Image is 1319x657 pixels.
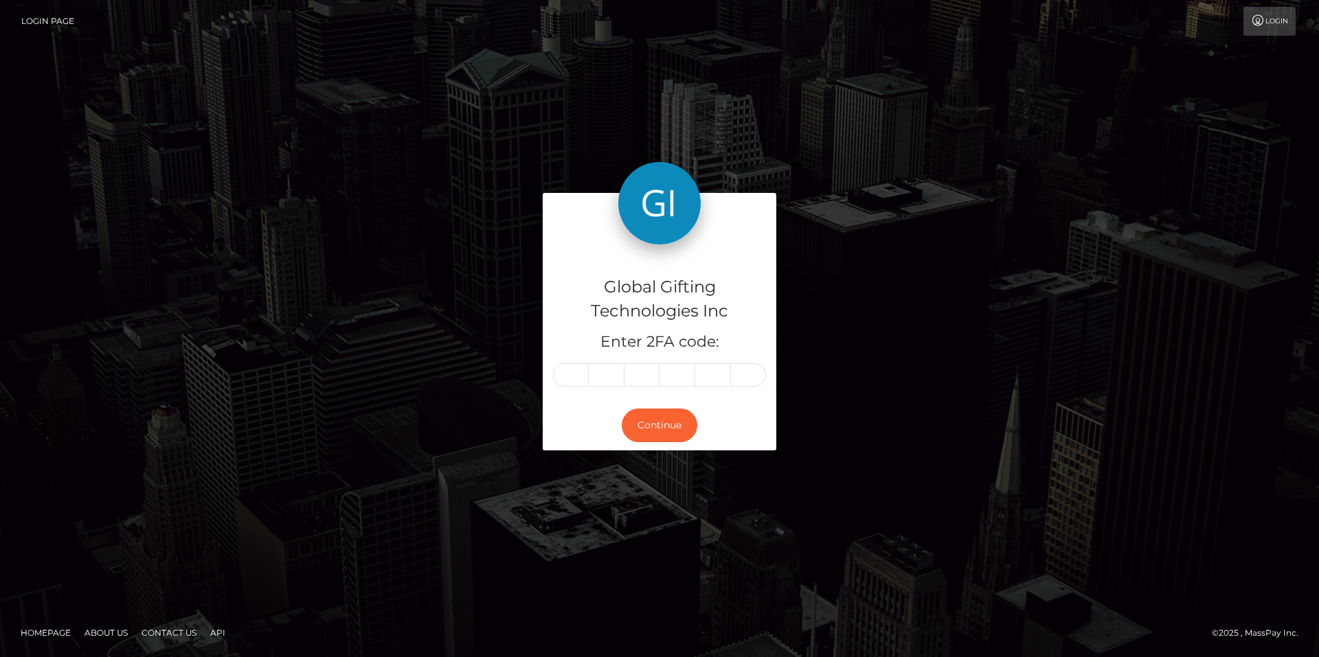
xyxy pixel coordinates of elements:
a: API [205,622,231,643]
h5: Enter 2FA code: [553,332,766,353]
h4: Global Gifting Technologies Inc [553,275,766,323]
a: Contact Us [136,622,202,643]
a: Login [1243,7,1296,36]
a: Login Page [21,7,74,36]
div: © 2025 , MassPay Inc. [1212,625,1309,641]
button: Continue [622,408,697,442]
a: About Us [79,622,133,643]
img: Global Gifting Technologies Inc [618,162,701,244]
a: Homepage [15,622,76,643]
